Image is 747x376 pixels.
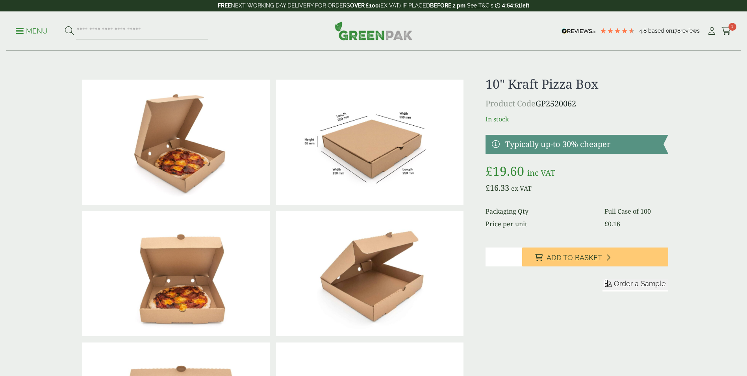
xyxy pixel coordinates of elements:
span: 4.8 [639,28,648,34]
span: 178 [672,28,680,34]
i: Cart [721,27,731,35]
span: Add to Basket [547,253,602,262]
span: £ [604,220,608,228]
p: GP2520062 [486,98,668,110]
span: £ [486,162,493,179]
span: 1 [728,23,736,31]
span: Product Code [486,98,536,109]
span: 4:54:51 [502,2,521,9]
img: GreenPak Supplies [335,21,413,40]
img: 10.5 [82,80,270,205]
bdi: 0.16 [604,220,620,228]
button: Order a Sample [602,279,668,291]
img: REVIEWS.io [562,28,596,34]
strong: BEFORE 2 pm [430,2,465,9]
dt: Packaging Qty [486,207,595,216]
bdi: 19.60 [486,162,524,179]
span: left [521,2,529,9]
dt: Price per unit [486,219,595,229]
span: ex VAT [511,184,532,193]
span: Order a Sample [614,279,666,288]
bdi: 16.33 [486,182,509,193]
a: See T&C's [467,2,493,9]
h1: 10" Kraft Pizza Box [486,76,668,91]
span: reviews [680,28,700,34]
span: Based on [648,28,672,34]
img: Pizza_10 [276,80,463,205]
button: Add to Basket [522,248,668,266]
a: 1 [721,25,731,37]
img: 10.6 [82,211,270,337]
span: £ [486,182,490,193]
img: 10.1 [276,211,463,337]
dd: Full Case of 100 [604,207,668,216]
span: inc VAT [527,168,555,178]
strong: OVER £100 [350,2,379,9]
i: My Account [707,27,717,35]
a: Menu [16,26,48,34]
p: In stock [486,114,668,124]
div: 4.78 Stars [600,27,635,34]
strong: FREE [218,2,231,9]
p: Menu [16,26,48,36]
